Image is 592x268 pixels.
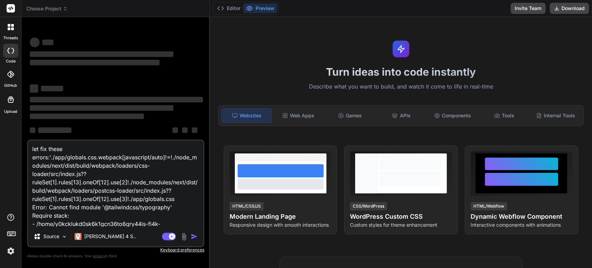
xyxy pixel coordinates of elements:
img: Claude 4 Sonnet [75,233,81,240]
h4: Dynamic Webflow Component [471,212,572,221]
span: Choose Project [26,5,68,12]
button: Invite Team [511,3,546,14]
p: Interactive components with animations [471,221,572,228]
div: HTML/CSS/JS [230,202,264,210]
label: Upload [4,109,17,115]
span: ‌ [172,127,178,133]
p: Responsive design with smooth interactions [230,221,331,228]
div: CSS/WordPress [350,202,387,210]
img: icon [191,233,198,240]
img: settings [5,245,17,257]
div: Websites [221,108,272,123]
p: Always double-check its answers. Your in Bind [27,253,204,259]
div: APIs [376,108,426,123]
h4: WordPress Custom CSS [350,212,452,221]
span: ‌ [30,51,173,57]
span: ‌ [30,37,40,47]
span: ‌ [30,84,38,93]
p: Keyboard preferences [27,247,204,253]
div: Components [428,108,478,123]
label: threads [3,35,18,41]
h1: Turn ideas into code instantly [214,66,588,78]
span: ‌ [41,86,63,91]
label: code [6,58,16,64]
span: ‌ [182,127,188,133]
button: Preview [243,3,277,13]
p: Describe what you want to build, and watch it come to life in real-time [214,82,588,91]
img: Pick Models [61,234,67,240]
h4: Modern Landing Page [230,212,331,221]
span: ‌ [38,127,71,133]
div: Games [325,108,375,123]
span: privacy [93,254,105,258]
img: attachment [180,233,188,241]
button: Download [550,3,589,14]
span: ‌ [30,105,173,111]
span: ‌ [42,40,53,45]
p: Source [43,233,59,240]
div: Internal Tools [531,108,581,123]
span: ‌ [30,97,203,102]
span: ‌ [192,127,197,133]
p: Custom styles for theme enhancement [350,221,452,228]
textarea: let fix these errors:'./app/globals.css.webpack[javascript/auto]!=!./node_modules/next/dist/build... [28,141,203,227]
span: ‌ [30,114,144,119]
p: [PERSON_NAME] 4 S.. [84,233,136,240]
div: HTML/Webflow [471,202,507,210]
span: ‌ [30,60,160,65]
span: ‌ [30,127,35,133]
button: Editor [214,3,243,13]
label: GitHub [4,83,17,89]
div: Tools [479,108,529,123]
div: Web Apps [273,108,323,123]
